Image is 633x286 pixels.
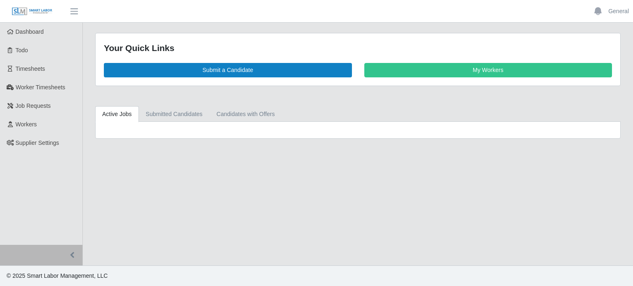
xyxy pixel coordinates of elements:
a: Candidates with Offers [209,106,281,122]
span: © 2025 Smart Labor Management, LLC [7,272,108,279]
span: Job Requests [16,102,51,109]
div: Your Quick Links [104,42,612,55]
span: Todo [16,47,28,53]
img: SLM Logo [12,7,53,16]
a: General [608,7,629,16]
span: Supplier Settings [16,140,59,146]
span: Worker Timesheets [16,84,65,91]
a: Submitted Candidates [139,106,210,122]
span: Workers [16,121,37,128]
a: Submit a Candidate [104,63,352,77]
span: Timesheets [16,65,45,72]
span: Dashboard [16,28,44,35]
a: My Workers [364,63,612,77]
a: Active Jobs [95,106,139,122]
